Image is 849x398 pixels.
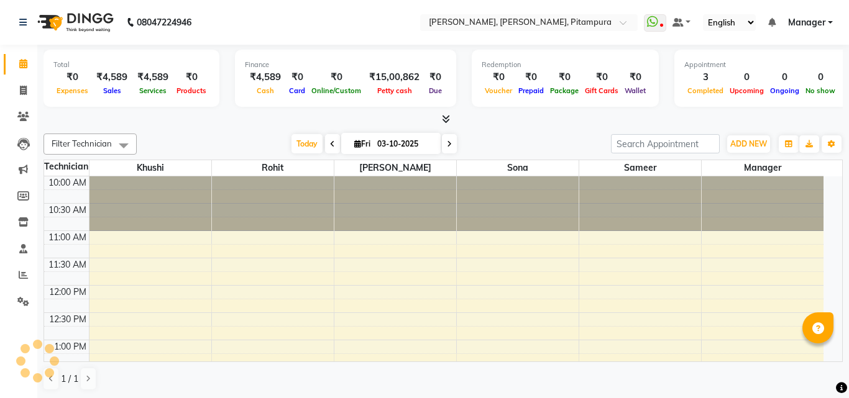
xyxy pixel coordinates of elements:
[364,70,424,84] div: ₹15,00,862
[46,258,89,271] div: 11:30 AM
[767,70,802,84] div: 0
[579,160,701,176] span: Sameer
[245,60,446,70] div: Finance
[684,70,727,84] div: 3
[684,86,727,95] span: Completed
[802,70,838,84] div: 0
[286,86,308,95] span: Card
[52,340,89,353] div: 1:00 PM
[89,160,211,176] span: Khushi
[611,134,720,153] input: Search Appointment
[727,135,770,153] button: ADD NEW
[173,86,209,95] span: Products
[482,60,649,70] div: Redemption
[582,86,622,95] span: Gift Cards
[212,160,334,176] span: Rohit
[53,70,91,84] div: ₹0
[515,86,547,95] span: Prepaid
[334,160,456,176] span: [PERSON_NAME]
[727,86,767,95] span: Upcoming
[374,86,415,95] span: Petty cash
[52,138,112,148] span: Filter Technician
[46,176,89,189] div: 10:00 AM
[47,286,89,299] div: 12:00 PM
[44,160,89,173] div: Technician
[547,70,582,84] div: ₹0
[622,86,649,95] span: Wallet
[374,135,436,153] input: 2025-10-03
[308,70,364,84] div: ₹0
[582,70,622,84] div: ₹0
[61,373,78,386] span: 1 / 1
[426,86,445,95] span: Due
[684,60,838,70] div: Appointment
[91,70,132,84] div: ₹4,589
[727,70,767,84] div: 0
[137,5,191,40] b: 08047224946
[730,139,767,148] span: ADD NEW
[53,60,209,70] div: Total
[286,70,308,84] div: ₹0
[482,70,515,84] div: ₹0
[245,70,286,84] div: ₹4,589
[547,86,582,95] span: Package
[53,86,91,95] span: Expenses
[424,70,446,84] div: ₹0
[32,5,117,40] img: logo
[788,16,825,29] span: Manager
[46,204,89,217] div: 10:30 AM
[47,313,89,326] div: 12:30 PM
[173,70,209,84] div: ₹0
[46,231,89,244] div: 11:00 AM
[308,86,364,95] span: Online/Custom
[100,86,124,95] span: Sales
[767,86,802,95] span: Ongoing
[702,160,824,176] span: Manager
[622,70,649,84] div: ₹0
[291,134,323,153] span: Today
[132,70,173,84] div: ₹4,589
[136,86,170,95] span: Services
[482,86,515,95] span: Voucher
[457,160,579,176] span: sona
[515,70,547,84] div: ₹0
[254,86,277,95] span: Cash
[802,86,838,95] span: No show
[351,139,374,148] span: Fri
